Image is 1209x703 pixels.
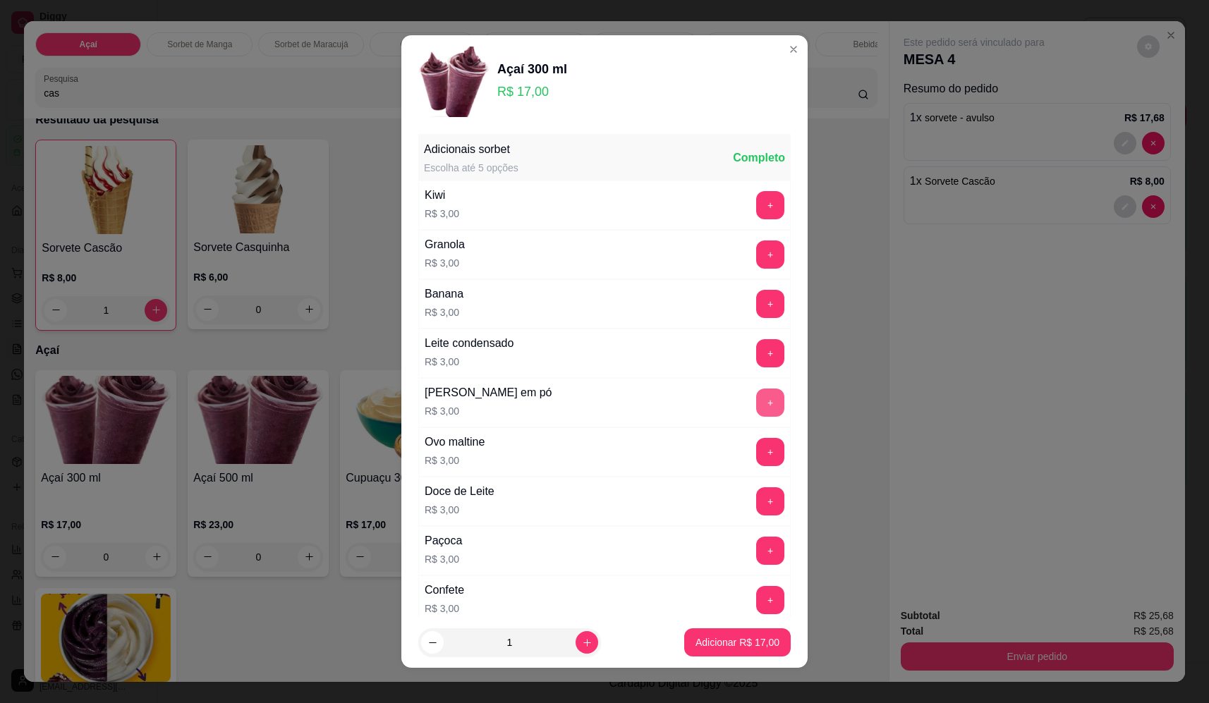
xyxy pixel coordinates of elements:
p: Adicionar R$ 17,00 [695,635,779,649]
div: [PERSON_NAME] em pó [425,384,552,401]
div: Confete [425,582,464,599]
p: R$ 3,00 [425,355,514,369]
p: R$ 3,00 [425,503,494,517]
button: add [756,290,784,318]
p: R$ 17,00 [497,82,567,102]
button: Close [782,38,805,61]
div: Doce de Leite [425,483,494,500]
p: R$ 3,00 [425,601,464,616]
div: Escolha até 5 opções [424,161,518,175]
button: decrease-product-quantity [421,631,444,654]
button: add [756,586,784,614]
p: R$ 3,00 [425,552,462,566]
p: R$ 3,00 [425,404,552,418]
div: Ovo maltine [425,434,485,451]
button: add [756,339,784,367]
p: R$ 3,00 [425,207,459,221]
button: add [756,191,784,219]
div: Açaí 300 ml [497,59,567,79]
p: R$ 3,00 [425,453,485,467]
div: Adicionais sorbet [424,141,518,158]
div: Paçoca [425,532,462,549]
div: Leite condensado [425,335,514,352]
p: R$ 3,00 [425,256,465,270]
button: add [756,389,784,417]
div: Granola [425,236,465,253]
button: add [756,240,784,269]
p: R$ 3,00 [425,305,463,319]
button: add [756,438,784,466]
div: Kiwi [425,187,459,204]
button: add [756,487,784,515]
button: Adicionar R$ 17,00 [684,628,791,656]
button: add [756,537,784,565]
button: increase-product-quantity [576,631,598,654]
div: Banana [425,286,463,302]
img: product-image [418,47,489,117]
div: Completo [733,149,785,166]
